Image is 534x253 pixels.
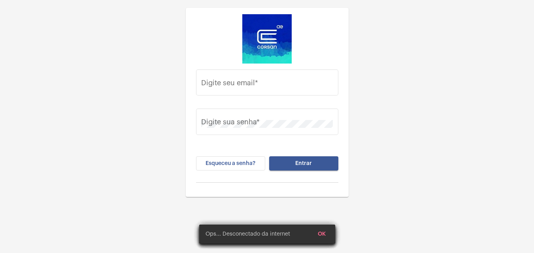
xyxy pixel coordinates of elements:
[242,14,292,64] img: d4669ae0-8c07-2337-4f67-34b0df7f5ae4.jpeg
[196,156,265,171] button: Esqueceu a senha?
[206,161,255,166] span: Esqueceu a senha?
[269,156,338,171] button: Entrar
[318,231,326,237] span: OK
[295,161,312,166] span: Entrar
[201,81,333,88] input: Digite seu email
[206,230,290,238] span: Ops... Desconectado da internet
